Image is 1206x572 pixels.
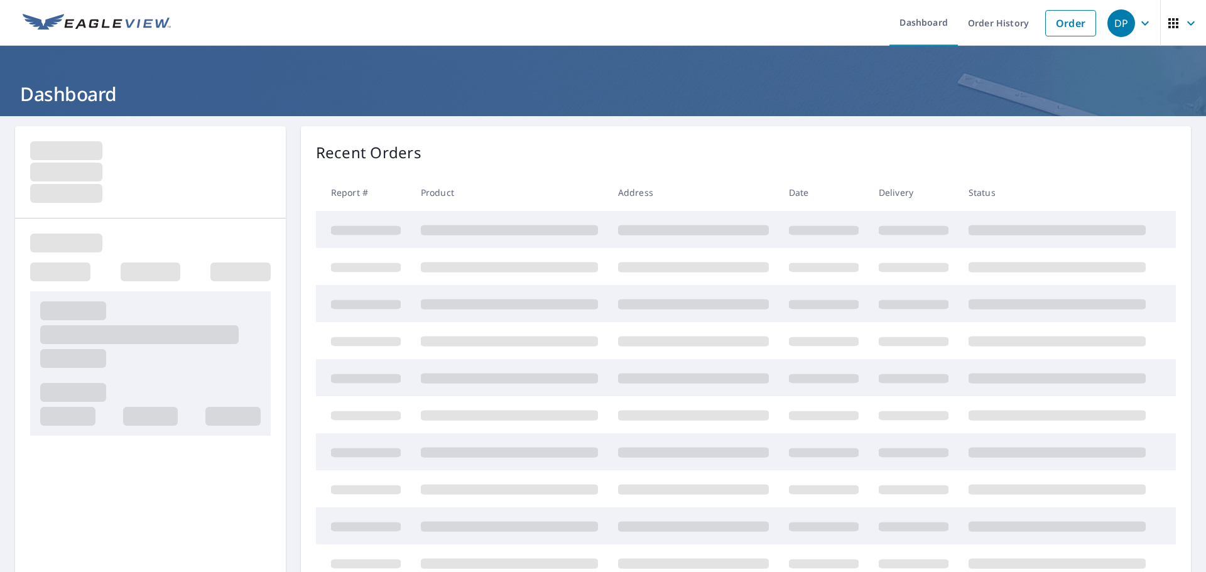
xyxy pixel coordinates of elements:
[959,174,1156,211] th: Status
[316,141,421,164] p: Recent Orders
[15,81,1191,107] h1: Dashboard
[869,174,959,211] th: Delivery
[608,174,779,211] th: Address
[779,174,869,211] th: Date
[1107,9,1135,37] div: DP
[23,14,171,33] img: EV Logo
[411,174,608,211] th: Product
[316,174,411,211] th: Report #
[1045,10,1096,36] a: Order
